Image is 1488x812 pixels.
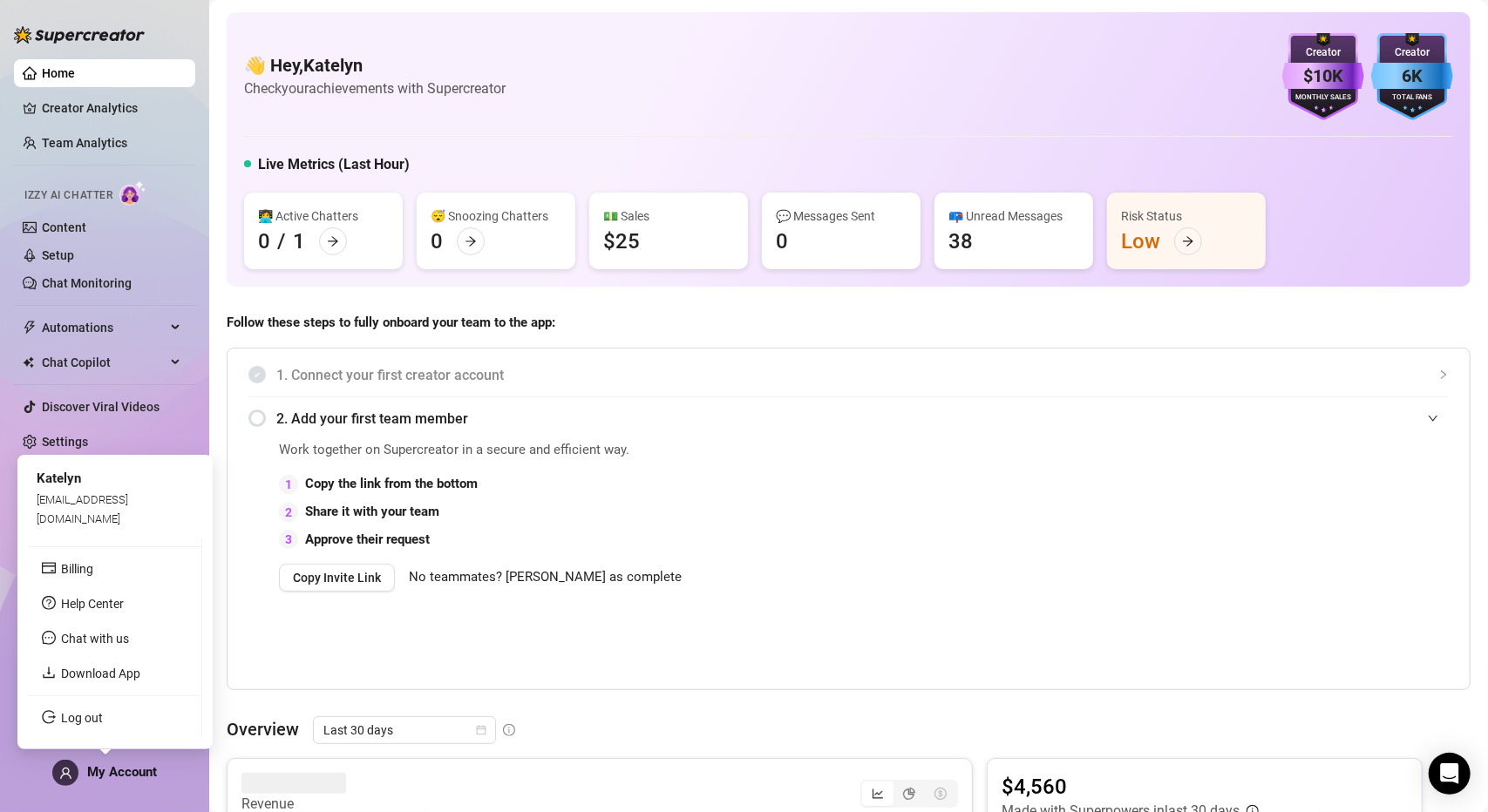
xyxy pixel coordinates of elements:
[279,564,395,592] button: Copy Invite Link
[872,788,884,800] span: line-chart
[1100,440,1449,663] iframe: Adding Team Members
[42,136,127,150] a: Team Analytics
[61,667,140,680] a: Download App
[934,788,947,800] span: dollar-circle
[293,227,305,255] div: 1
[860,780,958,808] div: segmented control
[1438,369,1449,380] span: collapsed
[37,492,128,524] span: [EMAIL_ADDRESS][DOMAIN_NAME]
[431,227,443,255] div: 0
[323,717,486,743] span: Last 30 days
[23,321,37,335] span: thunderbolt
[293,571,381,585] span: Copy Invite Link
[1282,44,1364,61] div: Creator
[258,154,410,175] h5: Live Metrics (Last Hour)
[409,567,682,588] span: No teammates? [PERSON_NAME] as complete
[42,435,88,449] a: Settings
[42,400,160,414] a: Discover Viral Videos
[603,227,640,255] div: $25
[23,356,34,369] img: Chat Copilot
[1002,773,1259,801] article: $4,560
[14,26,145,44] img: logo-BBDzfeDw.svg
[42,94,181,122] a: Creator Analytics
[87,764,157,780] span: My Account
[42,66,75,80] a: Home
[61,711,103,725] a: Log out
[305,476,478,491] strong: Copy the link from the bottom
[1282,63,1364,90] div: $10K
[42,314,166,342] span: Automations
[248,397,1449,440] div: 2. Add your first team member
[227,315,555,330] strong: Follow these steps to fully onboard your team to the app:
[119,180,146,206] img: AI Chatter
[42,248,74,262] a: Setup
[305,531,430,547] strong: Approve their request
[279,530,298,549] div: 3
[42,276,132,290] a: Chat Monitoring
[465,235,477,247] span: arrow-right
[327,235,339,247] span: arrow-right
[776,227,788,255] div: 0
[61,632,129,646] span: Chat with us
[279,503,298,522] div: 2
[948,206,1079,226] div: 📪 Unread Messages
[476,725,486,735] span: calendar
[1282,33,1364,120] img: purple-badge-B9DA21FR.svg
[37,470,81,486] span: Katelyn
[24,187,112,204] span: Izzy AI Chatter
[948,227,973,255] div: 38
[279,440,1057,461] span: Work together on Supercreator in a secure and efficient way.
[1282,92,1364,104] div: Monthly Sales
[258,206,389,226] div: 👩‍💻 Active Chatters
[28,555,201,583] li: Billing
[258,227,270,255] div: 0
[431,206,561,226] div: 😴 Snoozing Chatters
[248,354,1449,396] div: 1. Connect your first creator account
[503,724,515,736] span: info-circle
[903,788,915,800] span: pie-chart
[42,631,56,645] span: message
[28,704,201,732] li: Log out
[279,475,298,494] div: 1
[1371,33,1453,120] img: blue-badge-DgoSNQY1.svg
[603,206,734,226] div: 💵 Sales
[1121,206,1252,226] div: Risk Status
[61,562,93,576] a: Billing
[776,206,907,226] div: 💬 Messages Sent
[42,220,86,234] a: Content
[276,364,1449,386] span: 1. Connect your first creator account
[1429,753,1471,795] div: Open Intercom Messenger
[1182,235,1194,247] span: arrow-right
[42,348,166,376] span: Chat Copilot
[1371,92,1453,104] div: Total Fans
[1371,44,1453,61] div: Creator
[227,716,299,742] article: Overview
[1371,63,1453,90] div: 6K
[244,53,506,78] h4: 👋 Hey, Katelyn
[305,504,439,519] strong: Share it with your team
[276,408,1449,430] span: 2. Add your first team member
[61,597,124,611] a: Help Center
[1428,413,1438,423] span: expanded
[244,78,506,99] article: Check your achievements with Supercreator
[59,767,72,780] span: user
